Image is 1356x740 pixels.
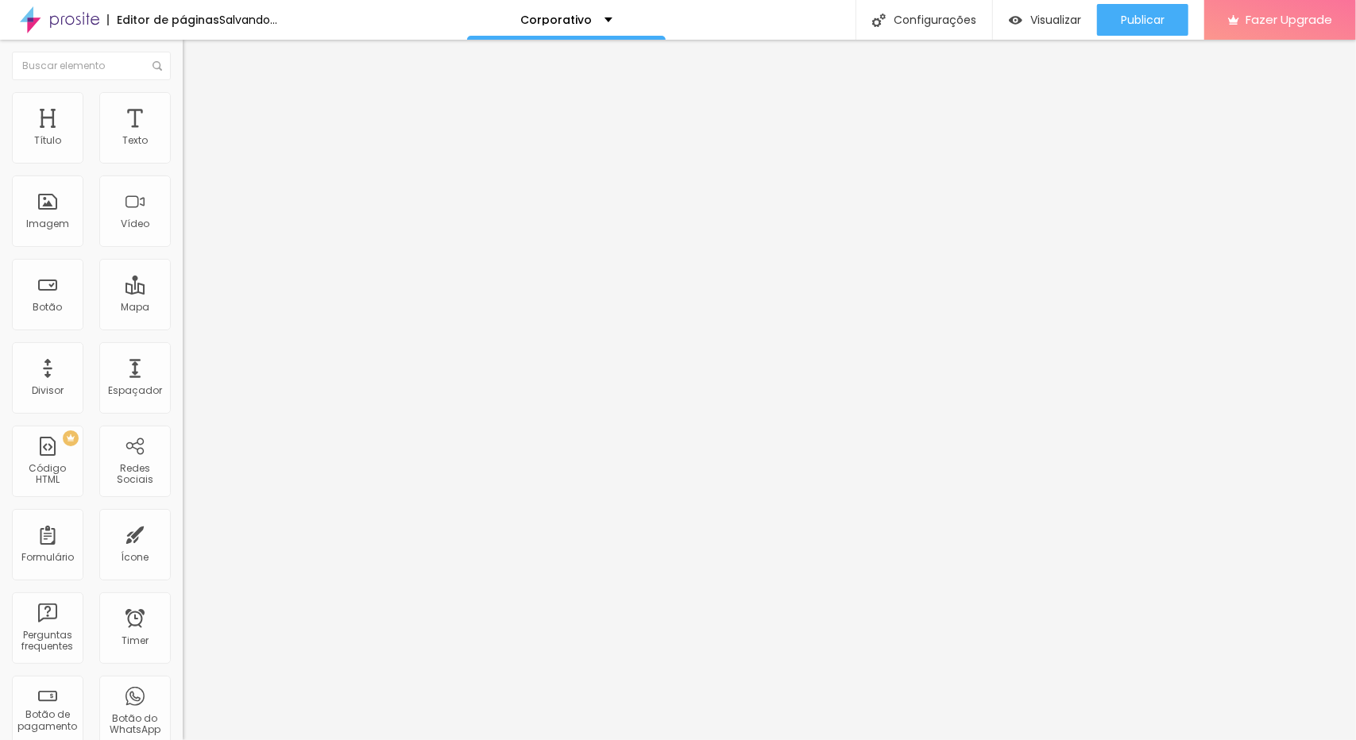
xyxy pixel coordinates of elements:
[993,4,1097,36] button: Visualizar
[219,14,277,25] div: Salvando...
[16,463,79,486] div: Código HTML
[521,14,593,25] p: Corporativo
[153,61,162,71] img: Icone
[1009,13,1022,27] img: view-1.svg
[1097,4,1188,36] button: Publicar
[16,630,79,653] div: Perguntas frequentes
[26,218,69,229] div: Imagem
[16,709,79,732] div: Botão de pagamento
[103,463,166,486] div: Redes Sociais
[122,635,149,646] div: Timer
[1121,13,1165,26] span: Publicar
[872,13,886,27] img: Icone
[33,302,63,313] div: Botão
[122,135,148,146] div: Texto
[1030,13,1081,26] span: Visualizar
[121,302,149,313] div: Mapa
[34,135,61,146] div: Título
[1246,13,1332,26] span: Fazer Upgrade
[21,552,74,563] div: Formulário
[122,552,149,563] div: Ícone
[108,385,162,396] div: Espaçador
[12,52,171,80] input: Buscar elemento
[103,713,166,736] div: Botão do WhatsApp
[107,14,219,25] div: Editor de páginas
[121,218,149,229] div: Vídeo
[183,40,1356,740] iframe: Editor
[32,385,64,396] div: Divisor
